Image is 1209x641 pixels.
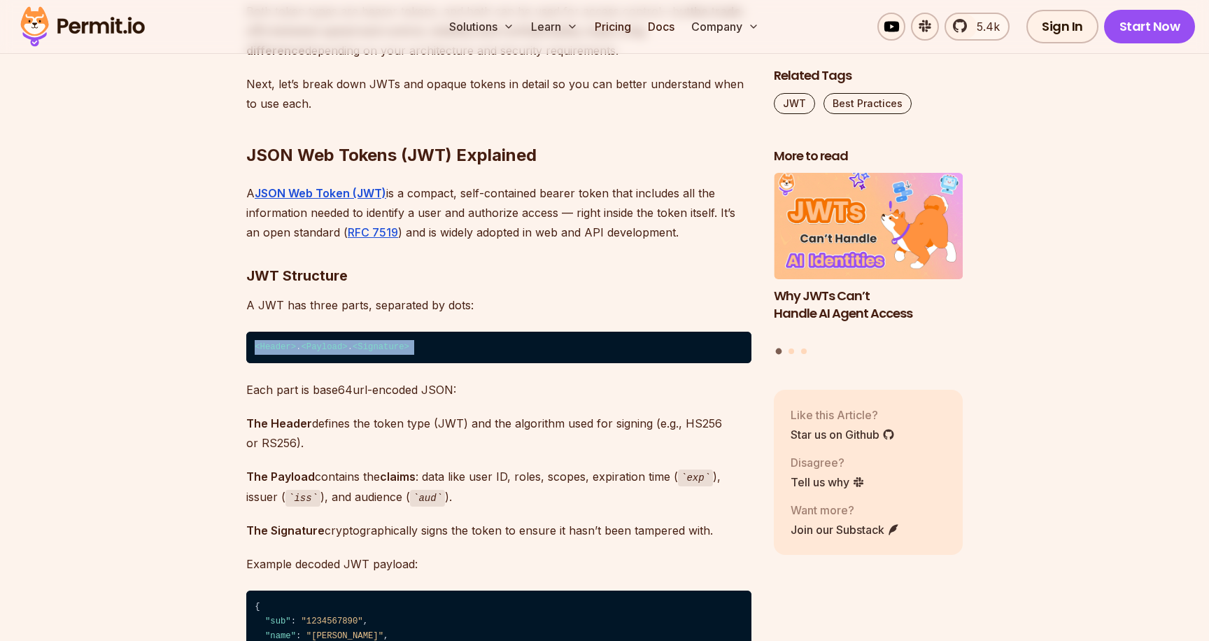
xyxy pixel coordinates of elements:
p: Example decoded JWT payload: [246,554,751,574]
li: 1 of 3 [774,174,963,340]
button: Learn [525,13,584,41]
p: Each part is base64url-encoded JSON: [246,380,751,400]
span: "sub" [265,617,291,626]
a: JWT [774,93,815,114]
a: Join our Substack [791,521,900,538]
p: defines the token type (JWT) and the algorithm used for signing (e.g., HS256 or RS256). [246,414,751,453]
span: Signature [358,342,404,352]
p: A is a compact, self-contained bearer token that includes all the information needed to identify ... [246,183,751,242]
span: { [255,602,260,612]
a: Docs [642,13,680,41]
span: , [383,631,388,641]
p: Want more? [791,502,900,519]
code: . . [246,332,751,364]
code: exp [678,470,713,486]
p: cryptographically signs the token to ensure it hasn’t been tampered with. [246,521,751,540]
a: Best Practices [823,93,912,114]
p: contains the : data like user ID, roles, scopes, expiration time ( ), issuer ( ), and audience ( ). [246,467,751,507]
a: Star us on Github [791,426,895,443]
span: : [291,617,296,626]
button: Company [686,13,765,41]
strong: JSON Web Tokens (JWT) Explained [246,145,537,165]
button: Go to slide 3 [801,348,807,354]
a: Why JWTs Can’t Handle AI Agent AccessWhy JWTs Can’t Handle AI Agent Access [774,174,963,340]
p: Disagree? [791,454,865,471]
strong: JWT Structure [246,267,348,284]
span: "1234567890" [301,617,362,626]
h2: More to read [774,148,963,165]
span: "[PERSON_NAME]" [306,631,383,641]
h2: Related Tags [774,67,963,85]
strong: The Payload [246,470,315,484]
span: < > [255,342,296,352]
button: Go to slide 1 [776,348,782,355]
a: Pricing [589,13,637,41]
code: aud [410,490,445,507]
img: Permit logo [14,3,151,50]
span: < > [301,342,347,352]
button: Go to slide 2 [789,348,794,354]
span: "name" [265,631,296,641]
strong: The Header [246,416,312,430]
a: Start Now [1104,10,1196,43]
a: JSON Web Token (JWT) [255,186,386,200]
button: Solutions [444,13,520,41]
strong: claims [380,470,416,484]
span: : [296,631,301,641]
a: RFC 7519 [348,225,398,239]
h3: Why JWTs Can’t Handle AI Agent Access [774,288,963,323]
strong: the trade-offs between speed and control, visibility and confidentiality, make a big difference [246,4,746,57]
strong: The Signature [246,523,325,537]
a: Tell us why [791,474,865,491]
p: Like this Article? [791,407,895,423]
span: Header [260,342,291,352]
code: iss [285,490,320,507]
a: 5.4k [945,13,1010,41]
span: , [363,617,368,626]
span: 5.4k [968,18,1000,35]
p: Next, let’s break down JWTs and opaque tokens in detail so you can better understand when to use ... [246,74,751,113]
a: Sign In [1026,10,1098,43]
span: Payload [306,342,342,352]
img: Why JWTs Can’t Handle AI Agent Access [774,174,963,280]
span: < > [353,342,409,352]
div: Posts [774,174,963,357]
p: A JWT has three parts, separated by dots: [246,295,751,315]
